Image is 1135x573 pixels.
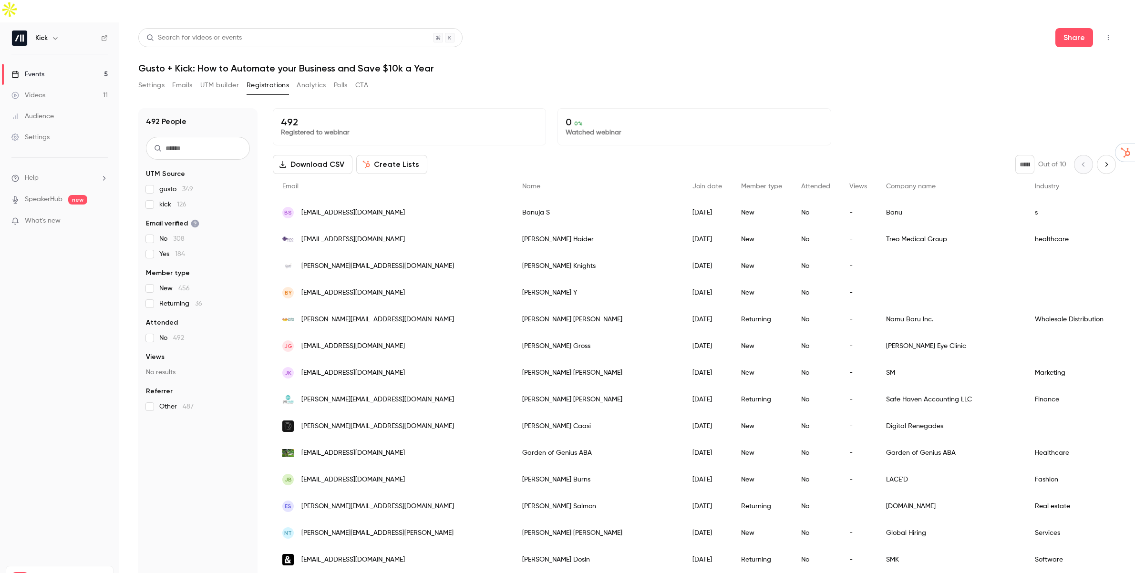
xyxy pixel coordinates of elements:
[513,226,683,253] div: [PERSON_NAME] Haider
[683,253,732,279] div: [DATE]
[513,386,683,413] div: [PERSON_NAME] [PERSON_NAME]
[159,333,184,343] span: No
[513,253,683,279] div: [PERSON_NAME] Knights
[513,520,683,546] div: [PERSON_NAME] [PERSON_NAME]
[792,306,840,333] div: No
[683,226,732,253] div: [DATE]
[513,413,683,440] div: [PERSON_NAME] Caasi
[301,395,454,405] span: [PERSON_NAME][EMAIL_ADDRESS][DOMAIN_NAME]
[877,226,1025,253] div: Treo Medical Group
[173,235,185,242] span: 308
[840,546,877,573] div: -
[840,226,877,253] div: -
[138,62,1116,74] h1: Gusto + Kick: How to Automate your Business and Save $10k a Year
[159,402,194,411] span: Other
[282,317,294,321] img: namubaru.com
[146,387,173,396] span: Referrer
[692,183,722,190] span: Join date
[173,335,184,341] span: 492
[792,333,840,359] div: No
[334,78,348,93] button: Polls
[792,546,840,573] div: No
[281,128,538,137] p: Registered to webinar
[301,528,454,538] span: [PERSON_NAME][EMAIL_ADDRESS][PERSON_NAME]
[732,333,792,359] div: New
[146,318,178,327] span: Attended
[301,475,405,485] span: [EMAIL_ADDRESS][DOMAIN_NAME]
[792,440,840,466] div: No
[877,440,1025,466] div: Garden of Genius ABA
[877,386,1025,413] div: Safe Haven Accounting LLC
[285,475,292,484] span: JB
[159,200,186,209] span: kick
[285,288,292,297] span: BY
[792,493,840,520] div: No
[284,529,292,537] span: NT
[683,413,732,440] div: [DATE]
[513,359,683,386] div: [PERSON_NAME] [PERSON_NAME]
[683,440,732,466] div: [DATE]
[159,249,185,259] span: Yes
[574,120,583,127] span: 0 %
[683,306,732,333] div: [DATE]
[11,133,50,142] div: Settings
[172,78,192,93] button: Emails
[146,352,165,362] span: Views
[175,251,185,257] span: 184
[146,219,199,228] span: Email verified
[282,183,299,190] span: Email
[840,253,877,279] div: -
[522,183,540,190] span: Name
[282,420,294,432] img: digitalrenegades.com
[792,520,840,546] div: No
[182,186,193,193] span: 349
[792,386,840,413] div: No
[1097,155,1116,174] button: Next page
[301,208,405,218] span: [EMAIL_ADDRESS][DOMAIN_NAME]
[840,493,877,520] div: -
[792,199,840,226] div: No
[792,359,840,386] div: No
[273,155,352,174] button: Download CSV
[732,466,792,493] div: New
[732,279,792,306] div: New
[159,184,193,194] span: gusto
[284,208,292,217] span: BS
[683,199,732,226] div: [DATE]
[732,546,792,573] div: Returning
[513,333,683,359] div: [PERSON_NAME] Gross
[25,216,61,226] span: What's new
[732,440,792,466] div: New
[146,368,250,377] p: No results
[792,413,840,440] div: No
[282,554,294,565] img: shapeandshift.dev
[1055,28,1093,47] button: Share
[877,546,1025,573] div: SMK
[513,546,683,573] div: [PERSON_NAME] Dosin
[683,333,732,359] div: [DATE]
[683,279,732,306] div: [DATE]
[301,368,405,378] span: [EMAIL_ADDRESS][DOMAIN_NAME]
[146,169,185,179] span: UTM Source
[732,253,792,279] div: New
[683,493,732,520] div: [DATE]
[301,235,405,245] span: [EMAIL_ADDRESS][DOMAIN_NAME]
[177,201,186,208] span: 126
[159,284,190,293] span: New
[840,440,877,466] div: -
[513,466,683,493] div: [PERSON_NAME] Burns
[877,520,1025,546] div: Global Hiring
[801,183,830,190] span: Attended
[741,183,782,190] span: Member type
[840,306,877,333] div: -
[886,183,936,190] span: Company name
[732,413,792,440] div: New
[732,199,792,226] div: New
[282,236,294,243] img: treo.care
[301,448,405,458] span: [EMAIL_ADDRESS][DOMAIN_NAME]
[792,466,840,493] div: No
[513,306,683,333] div: [PERSON_NAME] [PERSON_NAME]
[281,116,538,128] p: 492
[732,306,792,333] div: Returning
[159,299,202,308] span: Returning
